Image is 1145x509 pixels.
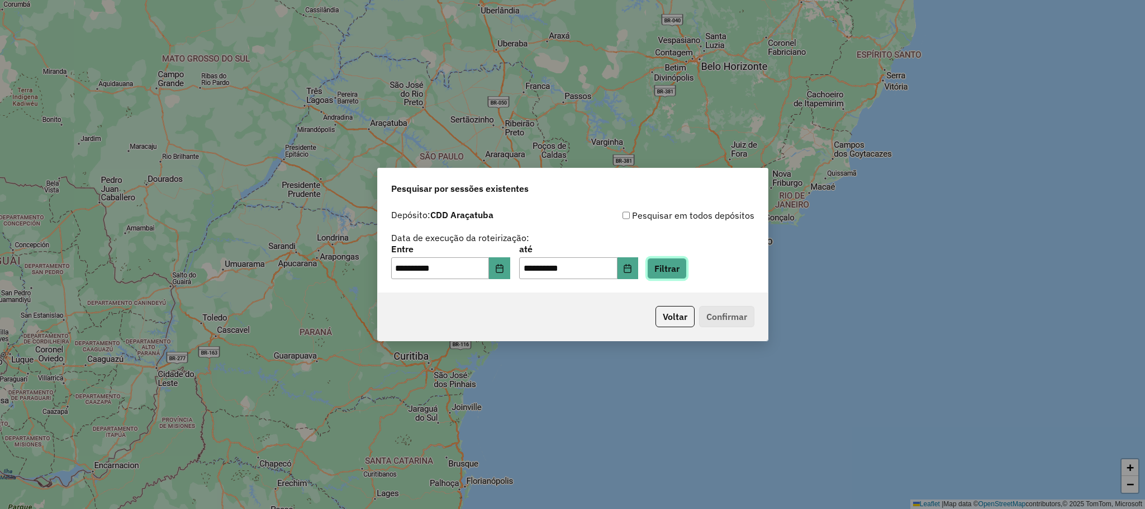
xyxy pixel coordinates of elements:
label: até [519,242,638,256]
label: Depósito: [391,208,493,221]
div: Pesquisar em todos depósitos [573,209,754,222]
label: Entre [391,242,510,256]
button: Filtrar [647,258,687,279]
strong: CDD Araçatuba [430,209,493,220]
button: Choose Date [489,257,510,280]
button: Choose Date [617,257,639,280]
span: Pesquisar por sessões existentes [391,182,529,195]
label: Data de execução da roteirização: [391,231,529,244]
button: Voltar [655,306,695,327]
